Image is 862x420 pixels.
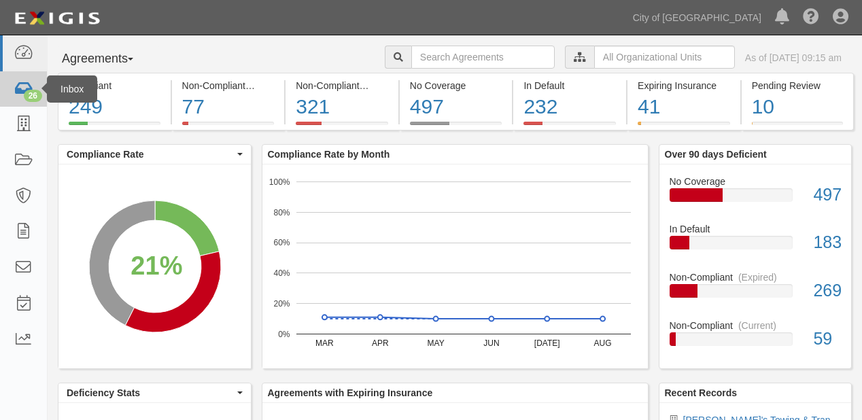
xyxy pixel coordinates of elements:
[273,207,290,217] text: 80%
[738,270,777,284] div: (Expired)
[670,270,842,319] a: Non-Compliant(Expired)269
[803,230,851,255] div: 183
[58,383,251,402] button: Deficiency Stats
[131,247,182,284] div: 21%
[24,90,42,102] div: 26
[67,147,234,161] span: Compliance Rate
[803,10,819,26] i: Help Center - Complianz
[410,79,502,92] div: No Coverage
[182,92,275,122] div: 77
[803,327,851,351] div: 59
[803,183,851,207] div: 497
[626,4,768,31] a: City of [GEOGRAPHIC_DATA]
[58,164,251,368] svg: A chart.
[483,338,499,348] text: JUN
[638,92,730,122] div: 41
[594,46,735,69] input: All Organizational Units
[752,79,844,92] div: Pending Review
[742,122,855,133] a: Pending Review10
[47,75,97,103] div: Inbox
[638,79,730,92] div: Expiring Insurance
[268,149,390,160] b: Compliance Rate by Month
[659,319,852,332] div: Non-Compliant
[10,6,104,31] img: logo-5460c22ac91f19d4615b14bd174203de0afe785f0fc80cf4dbbc73dc1793850b.png
[659,175,852,188] div: No Coverage
[58,122,171,133] a: Compliant249
[182,79,275,92] div: Non-Compliant (Current)
[627,122,740,133] a: Expiring Insurance41
[670,175,842,223] a: No Coverage497
[534,338,559,348] text: [DATE]
[67,386,234,400] span: Deficiency Stats
[273,299,290,309] text: 20%
[670,319,842,357] a: Non-Compliant(Current)59
[315,338,334,348] text: MAR
[273,268,290,278] text: 40%
[803,279,851,303] div: 269
[593,338,611,348] text: AUG
[365,79,404,92] div: (Expired)
[69,92,160,122] div: 249
[251,79,289,92] div: (Current)
[273,238,290,247] text: 60%
[371,338,388,348] text: APR
[659,222,852,236] div: In Default
[400,122,513,133] a: No Coverage497
[738,319,776,332] div: (Current)
[523,92,616,122] div: 232
[278,329,290,338] text: 0%
[427,338,444,348] text: MAY
[659,270,852,284] div: Non-Compliant
[58,46,160,73] button: Agreements
[262,164,648,368] svg: A chart.
[296,92,388,122] div: 321
[172,122,285,133] a: Non-Compliant(Current)77
[523,79,616,92] div: In Default
[411,46,555,69] input: Search Agreements
[268,387,433,398] b: Agreements with Expiring Insurance
[69,79,160,92] div: Compliant
[296,79,388,92] div: Non-Compliant (Expired)
[513,122,626,133] a: In Default232
[665,149,767,160] b: Over 90 days Deficient
[665,387,738,398] b: Recent Records
[670,222,842,270] a: In Default183
[286,122,398,133] a: Non-Compliant(Expired)321
[58,145,251,164] button: Compliance Rate
[410,92,502,122] div: 497
[745,51,842,65] div: As of [DATE] 09:15 am
[752,92,844,122] div: 10
[269,177,290,186] text: 100%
